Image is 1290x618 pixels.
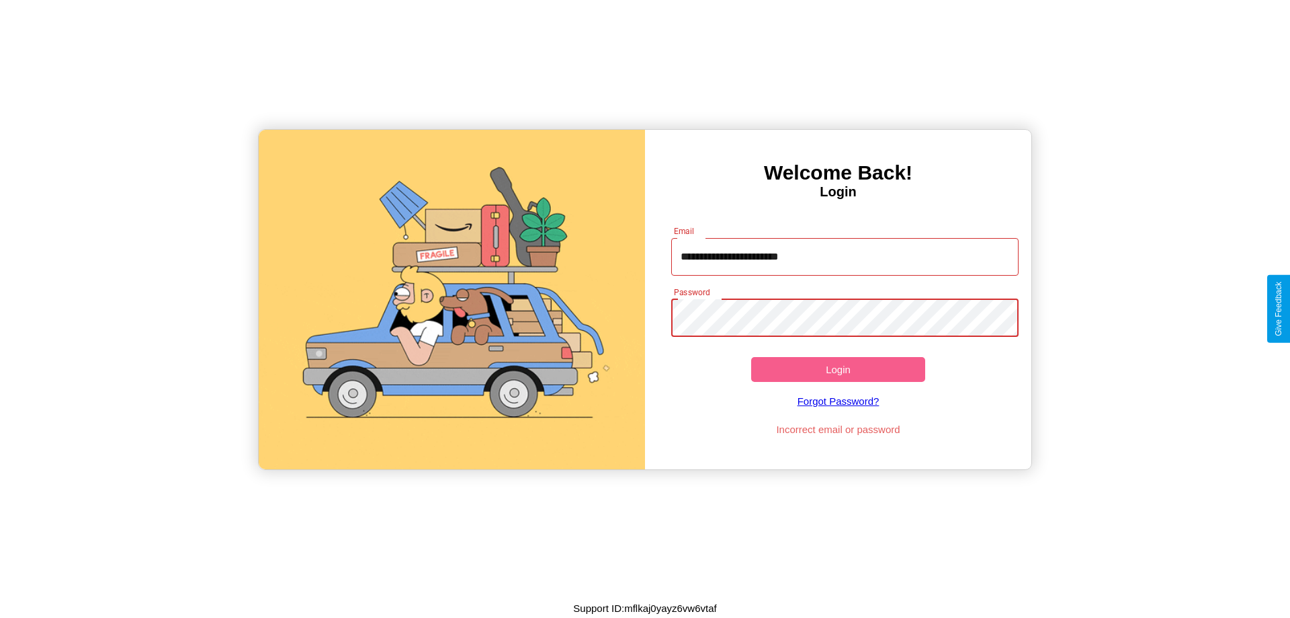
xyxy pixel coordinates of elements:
[645,161,1031,184] h3: Welcome Back!
[645,184,1031,200] h4: Login
[664,420,1013,438] p: Incorrect email or password
[674,286,709,298] label: Password
[259,130,645,469] img: gif
[751,357,925,382] button: Login
[1274,282,1283,336] div: Give Feedback
[664,382,1013,420] a: Forgot Password?
[674,225,695,237] label: Email
[573,599,716,617] p: Support ID: mflkaj0yayz6vw6vtaf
